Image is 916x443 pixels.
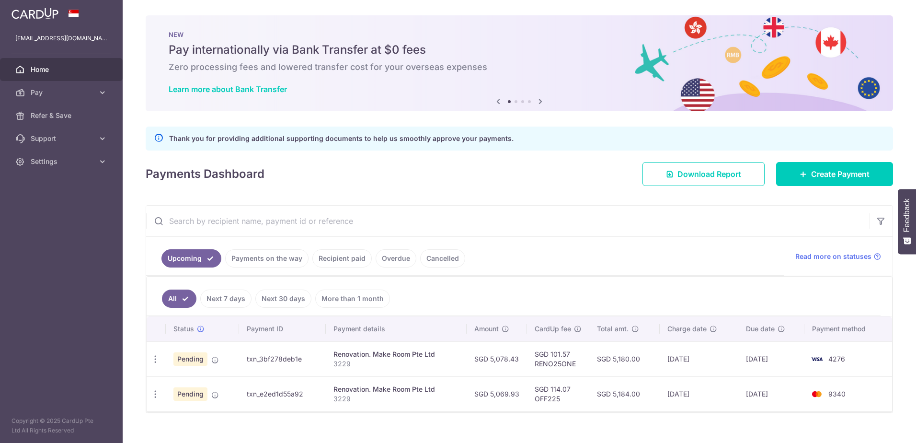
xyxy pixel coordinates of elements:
span: Download Report [677,168,741,180]
td: [DATE] [660,341,738,376]
p: [EMAIL_ADDRESS][DOMAIN_NAME] [15,34,107,43]
th: Payment method [804,316,892,341]
img: Bank Card [807,353,826,365]
td: [DATE] [738,341,804,376]
a: Overdue [376,249,416,268]
a: Read more on statuses [795,252,881,261]
td: SGD 5,184.00 [589,376,660,411]
span: 4276 [828,355,845,363]
span: Total amt. [597,324,629,334]
span: 9340 [828,390,846,398]
div: Renovation. Make Room Pte Ltd [333,385,459,394]
td: txn_3bf278deb1e [239,341,326,376]
a: More than 1 month [315,290,390,308]
img: Bank transfer banner [146,15,893,111]
a: Payments on the way [225,249,309,268]
a: Learn more about Bank Transfer [169,84,287,94]
span: Charge date [667,324,707,334]
img: Bank Card [807,388,826,400]
td: SGD 5,069.93 [467,376,527,411]
span: Pending [173,387,207,401]
span: Read more on statuses [795,252,871,261]
h6: Zero processing fees and lowered transfer cost for your overseas expenses [169,61,870,73]
td: SGD 5,078.43 [467,341,527,376]
a: All [162,290,196,308]
h4: Payments Dashboard [146,165,264,183]
a: Create Payment [776,162,893,186]
h5: Pay internationally via Bank Transfer at $0 fees [169,42,870,58]
img: CardUp [11,8,58,19]
td: SGD 101.57 RENO25ONE [527,341,589,376]
th: Payment details [326,316,467,341]
span: Feedback [903,198,911,232]
th: Payment ID [239,316,326,341]
input: Search by recipient name, payment id or reference [146,206,870,236]
p: 3229 [333,359,459,369]
button: Feedback - Show survey [898,189,916,254]
span: Amount [474,324,499,334]
span: Home [31,65,94,74]
span: Due date [746,324,775,334]
div: Renovation. Make Room Pte Ltd [333,350,459,359]
span: Settings [31,157,94,166]
p: Thank you for providing additional supporting documents to help us smoothly approve your payments. [169,133,514,144]
p: 3229 [333,394,459,404]
a: Recipient paid [312,249,372,268]
td: [DATE] [738,376,804,411]
p: NEW [169,31,870,38]
td: txn_e2ed1d55a92 [239,376,326,411]
a: Cancelled [420,249,465,268]
a: Upcoming [161,249,221,268]
td: SGD 114.07 OFF225 [527,376,589,411]
a: Next 7 days [200,290,252,308]
span: Status [173,324,194,334]
span: Create Payment [811,168,870,180]
span: CardUp fee [535,324,571,334]
span: Support [31,134,94,143]
td: [DATE] [660,376,738,411]
span: Pending [173,352,207,366]
span: Refer & Save [31,111,94,120]
a: Download Report [642,162,765,186]
td: SGD 5,180.00 [589,341,660,376]
span: Pay [31,88,94,97]
a: Next 30 days [255,290,311,308]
